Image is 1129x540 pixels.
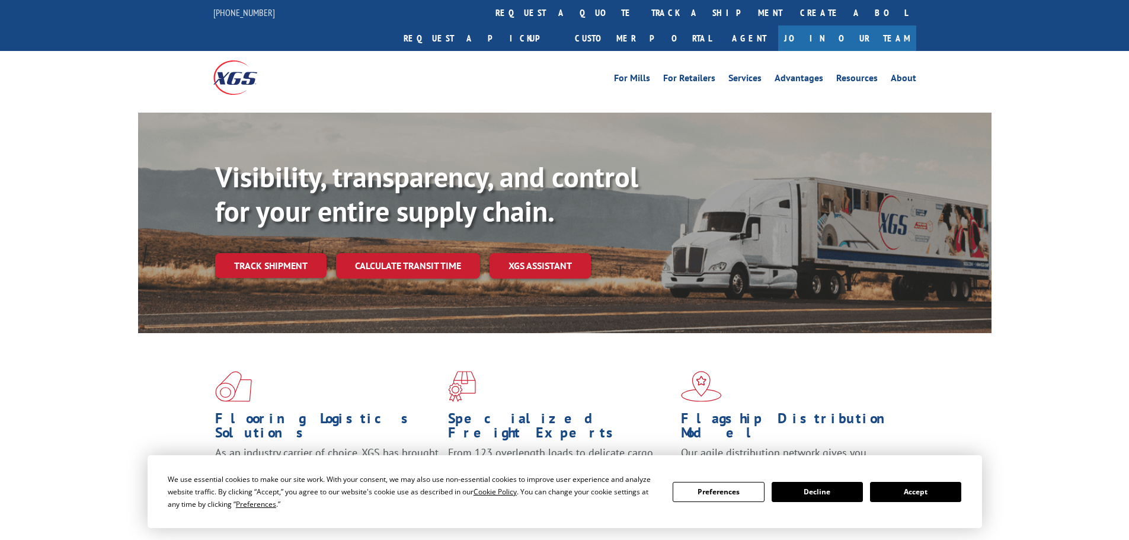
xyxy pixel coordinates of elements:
[870,482,961,502] button: Accept
[614,74,650,87] a: For Mills
[836,74,878,87] a: Resources
[168,473,658,510] div: We use essential cookies to make our site work. With your consent, we may also use non-essential ...
[778,25,916,51] a: Join Our Team
[215,446,439,488] span: As an industry carrier of choice, XGS has brought innovation and dedication to flooring logistics...
[215,158,638,229] b: Visibility, transparency, and control for your entire supply chain.
[663,74,715,87] a: For Retailers
[681,411,905,446] h1: Flagship Distribution Model
[336,253,480,279] a: Calculate transit time
[673,482,764,502] button: Preferences
[215,253,327,278] a: Track shipment
[215,371,252,402] img: xgs-icon-total-supply-chain-intelligence-red
[566,25,720,51] a: Customer Portal
[213,7,275,18] a: [PHONE_NUMBER]
[490,253,591,279] a: XGS ASSISTANT
[148,455,982,528] div: Cookie Consent Prompt
[681,446,899,474] span: Our agile distribution network gives you nationwide inventory management on demand.
[681,371,722,402] img: xgs-icon-flagship-distribution-model-red
[891,74,916,87] a: About
[236,499,276,509] span: Preferences
[448,411,672,446] h1: Specialized Freight Experts
[772,482,863,502] button: Decline
[720,25,778,51] a: Agent
[448,446,672,499] p: From 123 overlength loads to delicate cargo, our experienced staff knows the best way to move you...
[474,487,517,497] span: Cookie Policy
[448,371,476,402] img: xgs-icon-focused-on-flooring-red
[395,25,566,51] a: Request a pickup
[728,74,762,87] a: Services
[775,74,823,87] a: Advantages
[215,411,439,446] h1: Flooring Logistics Solutions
